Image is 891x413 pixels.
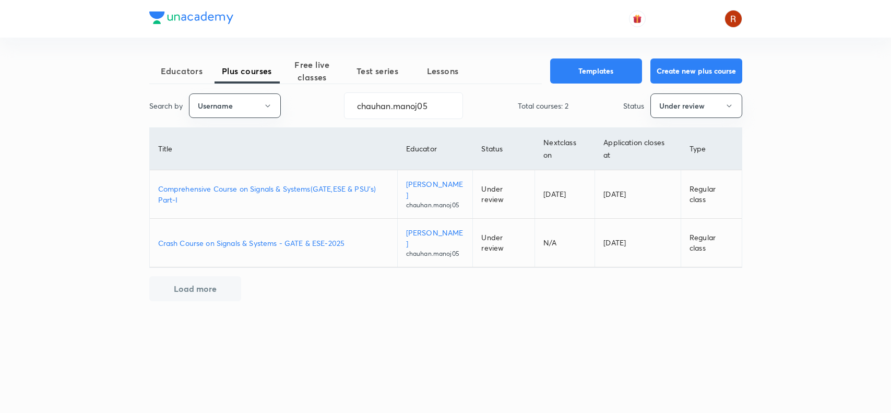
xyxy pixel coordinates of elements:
button: Templates [550,58,642,84]
p: chauhan.manoj05 [406,200,465,210]
td: [DATE] [595,170,681,219]
button: Under review [650,93,742,118]
span: Plus courses [215,65,280,77]
td: Regular class [681,170,741,219]
th: Type [681,128,741,170]
th: Application closes at [595,128,681,170]
th: Next class on [535,128,595,170]
img: avatar [633,14,642,23]
button: Load more [149,276,241,301]
img: Rupsha chowdhury [724,10,742,28]
button: avatar [629,10,646,27]
p: chauhan.manoj05 [406,249,465,258]
input: Search... [344,92,462,119]
p: Status [623,100,644,111]
td: [DATE] [595,219,681,267]
a: [PERSON_NAME]chauhan.manoj05 [406,227,465,258]
span: Educators [149,65,215,77]
td: [DATE] [535,170,595,219]
td: N/A [535,219,595,267]
td: Under review [473,170,535,219]
button: Username [189,93,281,118]
th: Title [150,128,398,170]
button: Create new plus course [650,58,742,84]
a: Crash Course on Signals & Systems - GATE & ESE-2025 [158,238,389,249]
span: Lessons [410,65,476,77]
p: [PERSON_NAME] [406,179,465,200]
img: Company Logo [149,11,233,24]
p: Total courses: 2 [518,100,568,111]
span: Test series [345,65,410,77]
a: Company Logo [149,11,233,27]
a: Comprehensive Course on Signals & Systems(GATE,ESE & PSU's) Part-I [158,183,389,205]
a: [PERSON_NAME]chauhan.manoj05 [406,179,465,210]
p: [PERSON_NAME] [406,227,465,249]
th: Educator [397,128,473,170]
td: Under review [473,219,535,267]
td: Regular class [681,219,741,267]
span: Free live classes [280,58,345,84]
th: Status [473,128,535,170]
p: Search by [149,100,183,111]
